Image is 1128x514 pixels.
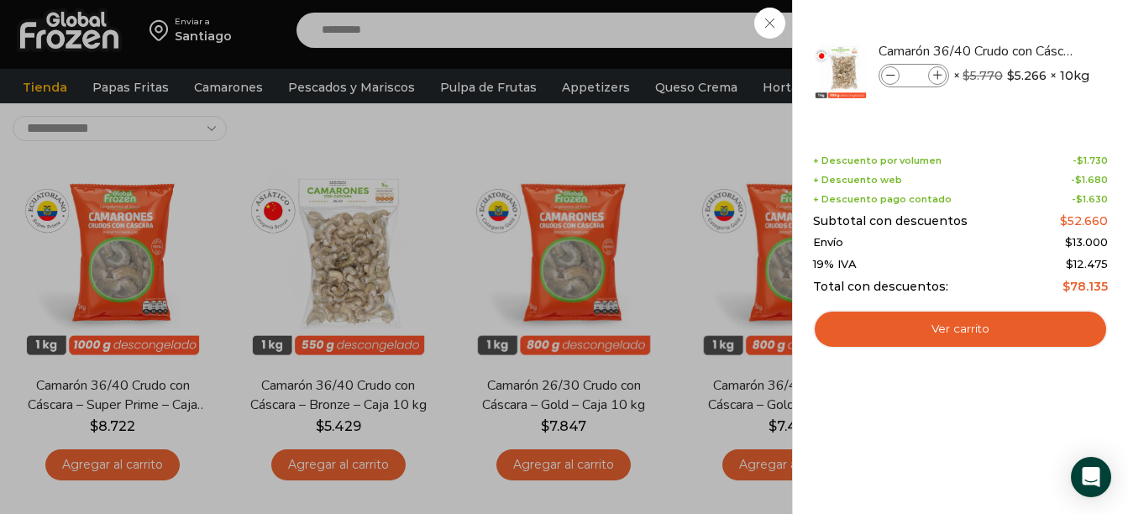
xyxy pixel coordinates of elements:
span: 12.475 [1066,257,1108,270]
span: + Descuento por volumen [813,155,942,166]
span: × × 10kg [953,64,1089,87]
bdi: 1.680 [1075,174,1108,186]
span: $ [1066,257,1073,270]
span: - [1073,155,1108,166]
a: Camarón 36/40 Crudo con Cáscara - Bronze - Caja 10 kg [879,42,1078,60]
span: - [1071,175,1108,186]
a: Ver carrito [813,310,1108,349]
bdi: 1.630 [1076,193,1108,205]
span: + Descuento pago contado [813,194,952,205]
bdi: 5.266 [1007,67,1047,84]
span: $ [1062,279,1070,294]
span: - [1072,194,1108,205]
bdi: 1.730 [1077,155,1108,166]
span: $ [1075,174,1082,186]
bdi: 5.770 [963,68,1003,83]
bdi: 52.660 [1060,213,1108,228]
span: 19% IVA [813,258,857,271]
div: Open Intercom Messenger [1071,457,1111,497]
span: $ [1077,155,1083,166]
span: Envío [813,236,843,249]
span: $ [1007,67,1015,84]
span: $ [1060,213,1068,228]
span: $ [963,68,970,83]
span: $ [1065,235,1073,249]
bdi: 78.135 [1062,279,1108,294]
span: Total con descuentos: [813,280,948,294]
bdi: 13.000 [1065,235,1108,249]
span: Subtotal con descuentos [813,214,968,228]
input: Product quantity [901,66,926,85]
span: $ [1076,193,1083,205]
span: + Descuento web [813,175,902,186]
